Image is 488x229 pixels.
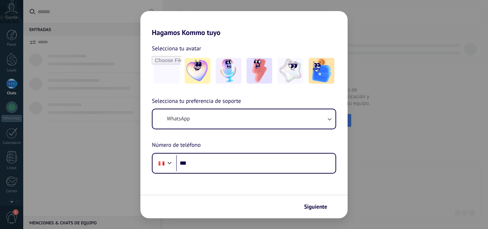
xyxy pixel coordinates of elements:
[167,115,190,123] span: WhatsApp
[153,109,335,129] button: WhatsApp
[216,58,241,84] img: -2.jpeg
[152,44,201,53] span: Selecciona tu avatar
[140,11,348,37] h2: Hagamos Kommo tuyo
[155,156,168,171] div: Peru: + 51
[185,58,210,84] img: -1.jpeg
[304,204,327,209] span: Siguiente
[247,58,272,84] img: -3.jpeg
[301,201,337,213] button: Siguiente
[309,58,334,84] img: -5.jpeg
[152,141,201,150] span: Número de teléfono
[278,58,303,84] img: -4.jpeg
[152,97,241,106] span: Selecciona tu preferencia de soporte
